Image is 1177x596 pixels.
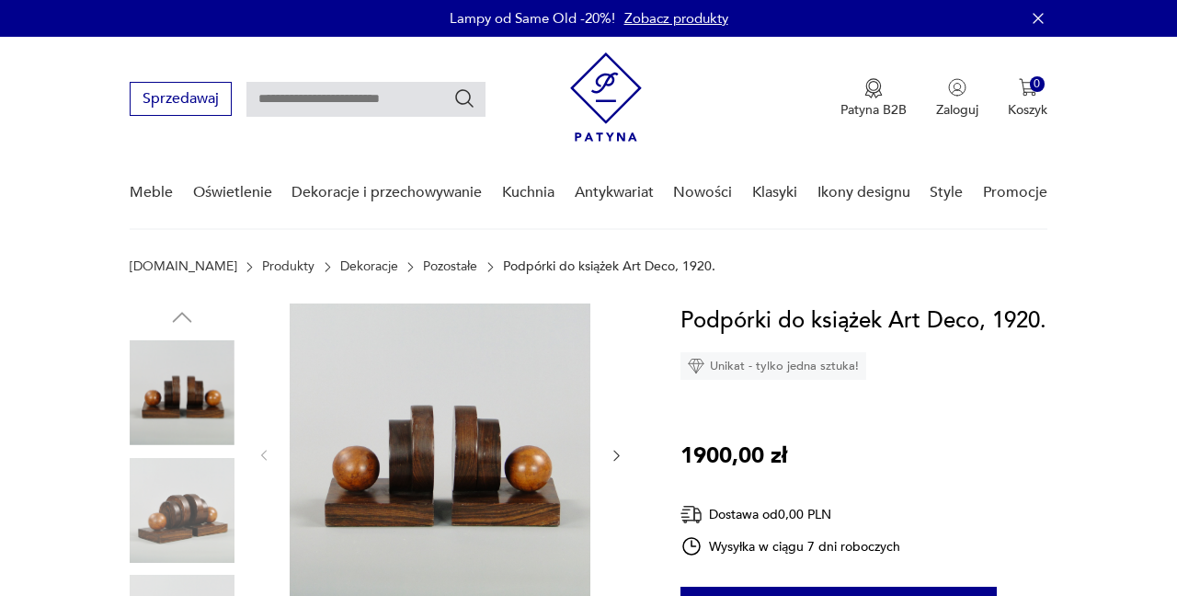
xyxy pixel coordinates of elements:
[130,340,234,445] img: Zdjęcie produktu Podpórki do książek Art Deco, 1920.
[680,503,703,526] img: Ikona dostawy
[680,439,787,474] p: 1900,00 zł
[930,157,963,228] a: Style
[130,259,237,274] a: [DOMAIN_NAME]
[423,259,477,274] a: Pozostałe
[680,503,901,526] div: Dostawa od 0,00 PLN
[503,259,715,274] p: Podpórki do książek Art Deco, 1920.
[936,78,978,119] button: Zaloguj
[817,157,910,228] a: Ikony designu
[673,157,732,228] a: Nowości
[450,9,615,28] p: Lampy od Same Old -20%!
[983,157,1047,228] a: Promocje
[570,52,642,142] img: Patyna - sklep z meblami i dekoracjami vintage
[193,157,272,228] a: Oświetlenie
[130,94,232,107] a: Sprzedawaj
[680,352,866,380] div: Unikat - tylko jedna sztuka!
[130,157,173,228] a: Meble
[1008,78,1047,119] button: 0Koszyk
[688,358,704,374] img: Ikona diamentu
[340,259,398,274] a: Dekoracje
[575,157,654,228] a: Antykwariat
[840,101,907,119] p: Patyna B2B
[502,157,554,228] a: Kuchnia
[948,78,966,97] img: Ikonka użytkownika
[624,9,728,28] a: Zobacz produkty
[680,304,1046,338] h1: Podpórki do książek Art Deco, 1920.
[864,78,883,98] img: Ikona medalu
[1030,76,1046,92] div: 0
[840,78,907,119] a: Ikona medaluPatyna B2B
[130,458,234,563] img: Zdjęcie produktu Podpórki do książek Art Deco, 1920.
[680,535,901,557] div: Wysyłka w ciągu 7 dni roboczych
[262,259,314,274] a: Produkty
[1019,78,1037,97] img: Ikona koszyka
[453,87,475,109] button: Szukaj
[936,101,978,119] p: Zaloguj
[130,82,232,116] button: Sprzedawaj
[840,78,907,119] button: Patyna B2B
[1008,101,1047,119] p: Koszyk
[752,157,797,228] a: Klasyki
[291,157,482,228] a: Dekoracje i przechowywanie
